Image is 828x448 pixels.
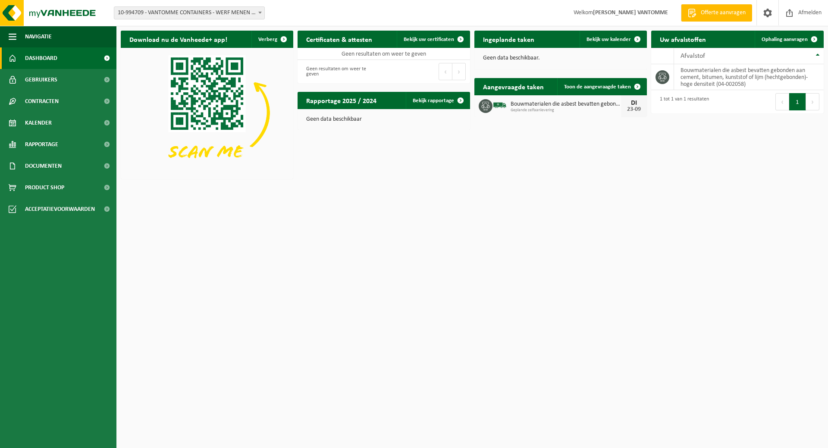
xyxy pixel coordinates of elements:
img: BL-SO-LV [492,98,507,113]
h2: Download nu de Vanheede+ app! [121,31,236,47]
button: 1 [789,93,806,110]
span: Afvalstof [681,53,705,60]
button: Previous [439,63,452,80]
iframe: chat widget [4,429,144,448]
span: Verberg [258,37,277,42]
button: Verberg [251,31,292,48]
span: Geplande zelfaanlevering [511,108,621,113]
a: Bekijk uw certificaten [397,31,469,48]
td: bouwmaterialen die asbest bevatten gebonden aan cement, bitumen, kunststof of lijm (hechtgebonden... [674,64,824,90]
a: Bekijk uw kalender [580,31,646,48]
h2: Aangevraagde taken [474,78,552,95]
p: Geen data beschikbaar. [483,55,638,61]
span: Bekijk uw kalender [586,37,631,42]
div: 23-09 [625,107,643,113]
span: Product Shop [25,177,64,198]
span: Offerte aanvragen [699,9,748,17]
span: Bouwmaterialen die asbest bevatten gebonden aan cement, bitumen, kunststof of li... [511,101,621,108]
span: Kalender [25,112,52,134]
img: Download de VHEPlus App [121,48,293,177]
div: 1 tot 1 van 1 resultaten [655,92,709,111]
h2: Certificaten & attesten [298,31,381,47]
span: 10-994709 - VANTOMME CONTAINERS - WERF MENEN - MENEN [114,7,264,19]
div: Geen resultaten om weer te geven [302,62,379,81]
button: Previous [775,93,789,110]
h2: Ingeplande taken [474,31,543,47]
span: Gebruikers [25,69,57,91]
p: Geen data beschikbaar [306,116,461,122]
span: Rapportage [25,134,58,155]
span: Ophaling aanvragen [762,37,808,42]
span: Contracten [25,91,59,112]
span: Navigatie [25,26,52,47]
a: Toon de aangevraagde taken [557,78,646,95]
h2: Uw afvalstoffen [651,31,715,47]
span: Documenten [25,155,62,177]
span: Acceptatievoorwaarden [25,198,95,220]
button: Next [452,63,466,80]
span: Toon de aangevraagde taken [564,84,631,90]
span: Dashboard [25,47,57,69]
a: Offerte aanvragen [681,4,752,22]
a: Ophaling aanvragen [755,31,823,48]
div: DI [625,100,643,107]
span: 10-994709 - VANTOMME CONTAINERS - WERF MENEN - MENEN [114,6,265,19]
button: Next [806,93,819,110]
strong: [PERSON_NAME] VANTOMME [593,9,668,16]
h2: Rapportage 2025 / 2024 [298,92,385,109]
span: Bekijk uw certificaten [404,37,454,42]
a: Bekijk rapportage [406,92,469,109]
td: Geen resultaten om weer te geven [298,48,470,60]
